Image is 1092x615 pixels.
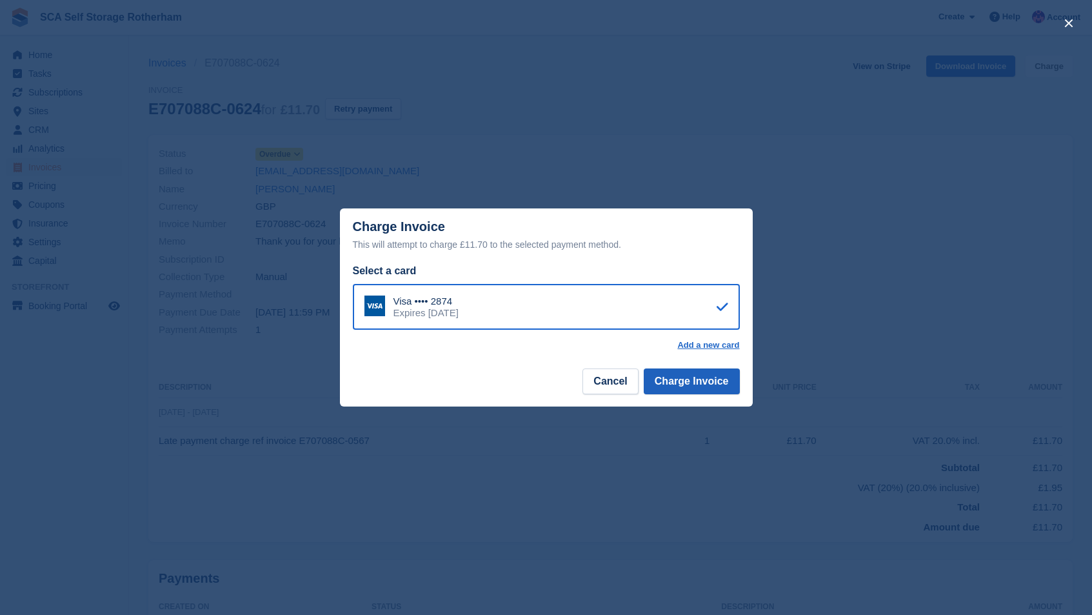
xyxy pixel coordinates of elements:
[582,368,638,394] button: Cancel
[677,340,739,350] a: Add a new card
[364,296,385,316] img: Visa Logo
[353,263,740,279] div: Select a card
[1058,13,1079,34] button: close
[353,237,740,252] div: This will attempt to charge £11.70 to the selected payment method.
[644,368,740,394] button: Charge Invoice
[393,296,459,307] div: Visa •••• 2874
[353,219,740,252] div: Charge Invoice
[393,307,459,319] div: Expires [DATE]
